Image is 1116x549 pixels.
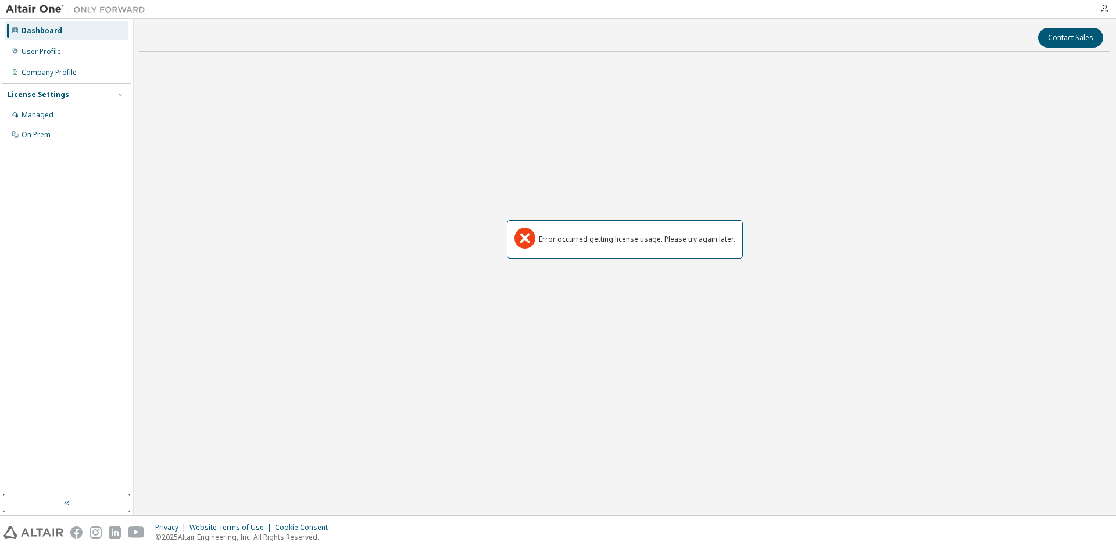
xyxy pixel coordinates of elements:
img: instagram.svg [90,526,102,539]
img: youtube.svg [128,526,145,539]
img: altair_logo.svg [3,526,63,539]
div: On Prem [22,130,51,139]
img: linkedin.svg [109,526,121,539]
div: Dashboard [22,26,62,35]
p: © 2025 Altair Engineering, Inc. All Rights Reserved. [155,532,335,542]
div: Error occurred getting license usage. Please try again later. [539,235,735,244]
div: License Settings [8,90,69,99]
div: Website Terms of Use [189,523,275,532]
img: Altair One [6,3,151,15]
div: Cookie Consent [275,523,335,532]
button: Contact Sales [1038,28,1103,48]
div: Company Profile [22,68,77,77]
div: Managed [22,110,53,120]
img: facebook.svg [70,526,83,539]
div: User Profile [22,47,61,56]
div: Privacy [155,523,189,532]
